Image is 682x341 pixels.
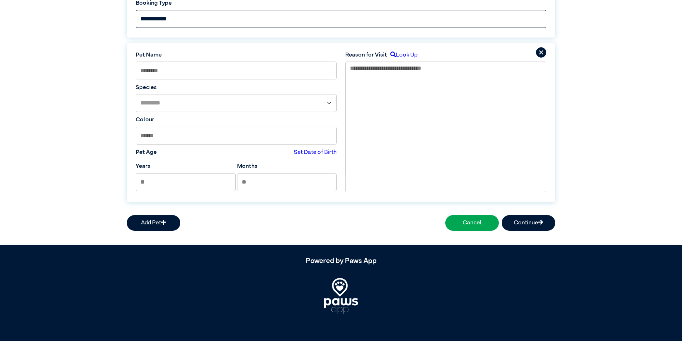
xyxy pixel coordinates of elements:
label: Set Date of Birth [294,148,337,157]
label: Months [237,162,257,171]
h5: Powered by Paws App [127,257,555,265]
label: Years [136,162,150,171]
label: Pet Age [136,148,157,157]
label: Pet Name [136,51,337,59]
button: Cancel [445,215,499,231]
img: PawsApp [324,278,358,314]
button: Add Pet [127,215,180,231]
label: Colour [136,116,337,124]
label: Look Up [387,51,417,59]
label: Species [136,83,337,92]
label: Reason for Visit [345,51,387,59]
button: Continue [502,215,555,231]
